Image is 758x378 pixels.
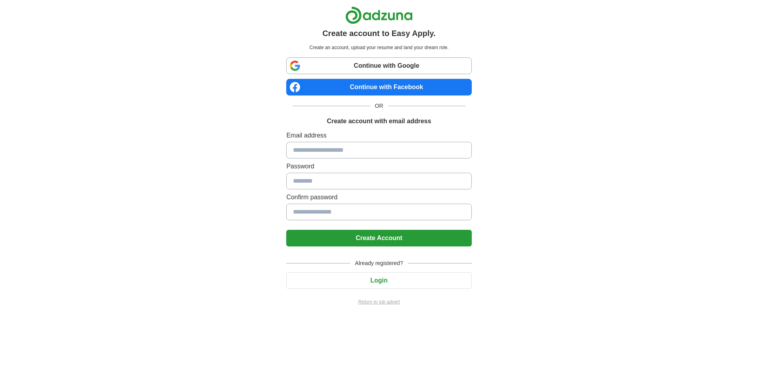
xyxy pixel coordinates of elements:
[370,102,388,110] span: OR
[350,259,408,267] span: Already registered?
[322,27,436,39] h1: Create account to Easy Apply.
[345,6,413,24] img: Adzuna logo
[286,193,471,202] label: Confirm password
[286,230,471,246] button: Create Account
[286,79,471,95] a: Continue with Facebook
[327,116,431,126] h1: Create account with email address
[286,131,471,140] label: Email address
[286,298,471,305] a: Return to job advert
[286,57,471,74] a: Continue with Google
[286,272,471,289] button: Login
[286,277,471,284] a: Login
[286,162,471,171] label: Password
[288,44,470,51] p: Create an account, upload your resume and land your dream role.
